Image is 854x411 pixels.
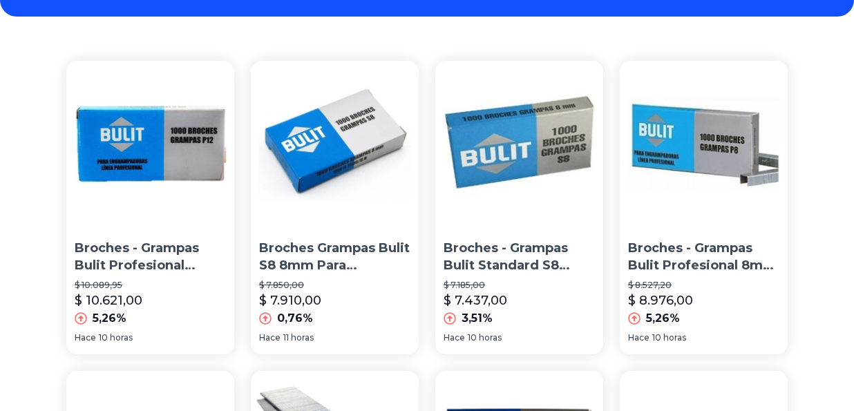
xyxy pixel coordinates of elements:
p: Broches Grampas Bulit S8 8mm Para Engrampadora X 1000 Unid [259,240,410,274]
span: Hace [259,332,281,343]
p: 5,26% [93,310,126,327]
span: 11 horas [283,332,314,343]
p: 3,51% [462,310,493,327]
span: 10 horas [652,332,686,343]
span: Hace [75,332,96,343]
p: $ 7.910,00 [259,291,321,310]
span: Hace [628,332,649,343]
p: 5,26% [646,310,680,327]
p: Broches - Grampas Bulit Standard S8 8mm Por 1.000 Unidades [444,240,595,274]
p: $ 8.527,20 [628,280,779,291]
p: $ 7.185,00 [444,280,595,291]
img: Broches Grampas Bulit S8 8mm Para Engrampadora X 1000 Unid [251,61,419,229]
p: $ 7.850,00 [259,280,410,291]
a: Broches - Grampas Bulit Profesional 12mm Por 1.000 UnidadesBroches - Grampas Bulit Profesional 12... [66,61,234,354]
img: Broches - Grampas Bulit Profesional 8mm Por 1.000 Unidades [620,61,788,229]
p: $ 10.089,95 [75,280,226,291]
p: Broches - Grampas Bulit Profesional 8mm Por 1.000 Unidades [628,240,779,274]
span: Hace [444,332,465,343]
img: Broches - Grampas Bulit Standard S8 8mm Por 1.000 Unidades [435,61,603,229]
a: Broches - Grampas Bulit Standard S8 8mm Por 1.000 UnidadesBroches - Grampas Bulit Standard S8 8mm... [435,61,603,354]
a: Broches - Grampas Bulit Profesional 8mm Por 1.000 UnidadesBroches - Grampas Bulit Profesional 8mm... [620,61,788,354]
p: Broches - Grampas Bulit Profesional 12mm Por 1.000 Unidades [75,240,226,274]
span: 10 horas [99,332,133,343]
img: Broches - Grampas Bulit Profesional 12mm Por 1.000 Unidades [66,61,234,229]
p: $ 8.976,00 [628,291,693,310]
span: 10 horas [468,332,502,343]
p: $ 10.621,00 [75,291,142,310]
a: Broches Grampas Bulit S8 8mm Para Engrampadora X 1000 UnidBroches Grampas Bulit S8 8mm Para Engra... [251,61,419,354]
p: 0,76% [277,310,313,327]
p: $ 7.437,00 [444,291,507,310]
